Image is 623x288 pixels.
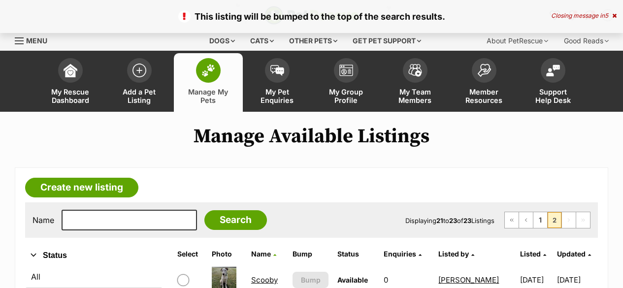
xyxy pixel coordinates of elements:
a: [PERSON_NAME] [438,275,499,285]
a: Create new listing [25,178,138,197]
a: All [25,268,163,286]
span: Add a Pet Listing [117,88,162,104]
div: Get pet support [346,31,428,51]
a: My Rescue Dashboard [36,53,105,112]
th: Status [333,246,379,262]
span: Listed [520,250,541,258]
span: Listed by [438,250,469,258]
span: Updated [557,250,586,258]
img: help-desk-icon-fdf02630f3aa405de69fd3d07c3f3aa587a6932b1a1747fa1d2bba05be0121f9.svg [546,64,560,76]
a: My Team Members [381,53,450,112]
span: Manage My Pets [186,88,230,104]
span: Next page [562,212,576,228]
span: My Group Profile [324,88,368,104]
p: This listing will be bumped to the top of the search results. [10,10,613,23]
img: team-members-icon-5396bd8760b3fe7c0b43da4ab00e1e3bb1a5d9ba89233759b79545d2d3fc5d0d.svg [408,64,422,77]
div: Good Reads [557,31,616,51]
strong: 23 [449,217,457,224]
img: group-profile-icon-3fa3cf56718a62981997c0bc7e787c4b2cf8bcc04b72c1350f741eb67cf2f40e.svg [339,64,353,76]
a: Name [251,250,276,258]
input: Search [204,210,267,230]
span: Menu [26,36,47,45]
a: Page 1 [533,212,547,228]
button: Status [25,249,163,262]
a: Listed [520,250,546,258]
span: My Team Members [393,88,437,104]
span: Available [337,276,368,284]
label: Name [33,216,54,224]
a: Updated [557,250,591,258]
div: Closing message in [551,12,617,19]
a: Support Help Desk [519,53,588,112]
a: Previous page [519,212,533,228]
a: Enquiries [384,250,422,258]
button: Bump [293,272,328,288]
strong: 23 [463,217,471,224]
a: Menu [15,31,54,49]
nav: Pagination [504,212,590,228]
span: My Rescue Dashboard [48,88,93,104]
img: dashboard-icon-eb2f2d2d3e046f16d808141f083e7271f6b2e854fb5c12c21221c1fb7104beca.svg [64,64,77,77]
a: First page [505,212,519,228]
a: Member Resources [450,53,519,112]
span: My Pet Enquiries [255,88,299,104]
div: About PetRescue [480,31,555,51]
th: Bump [289,246,332,262]
th: Select [173,246,207,262]
span: Last page [576,212,590,228]
span: 5 [605,12,608,19]
span: Bump [301,275,321,285]
span: Member Resources [462,88,506,104]
span: translation missing: en.admin.listings.index.attributes.enquiries [384,250,416,258]
a: My Pet Enquiries [243,53,312,112]
span: Name [251,250,271,258]
img: pet-enquiries-icon-7e3ad2cf08bfb03b45e93fb7055b45f3efa6380592205ae92323e6603595dc1f.svg [270,65,284,76]
span: Page 2 [548,212,561,228]
a: Add a Pet Listing [105,53,174,112]
strong: 21 [436,217,443,224]
div: Dogs [202,31,242,51]
span: Support Help Desk [531,88,575,104]
img: add-pet-listing-icon-0afa8454b4691262ce3f59096e99ab1cd57d4a30225e0717b998d2c9b9846f56.svg [132,64,146,77]
span: Displaying to of Listings [405,217,494,224]
a: Scooby [251,275,278,285]
img: manage-my-pets-icon-02211641906a0b7f246fdf0571729dbe1e7629f14944591b6c1af311fb30b64b.svg [201,64,215,77]
img: member-resources-icon-8e73f808a243e03378d46382f2149f9095a855e16c252ad45f914b54edf8863c.svg [477,64,491,77]
a: Manage My Pets [174,53,243,112]
div: Cats [243,31,281,51]
a: Listed by [438,250,474,258]
div: Other pets [282,31,344,51]
th: Photo [208,246,246,262]
a: My Group Profile [312,53,381,112]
